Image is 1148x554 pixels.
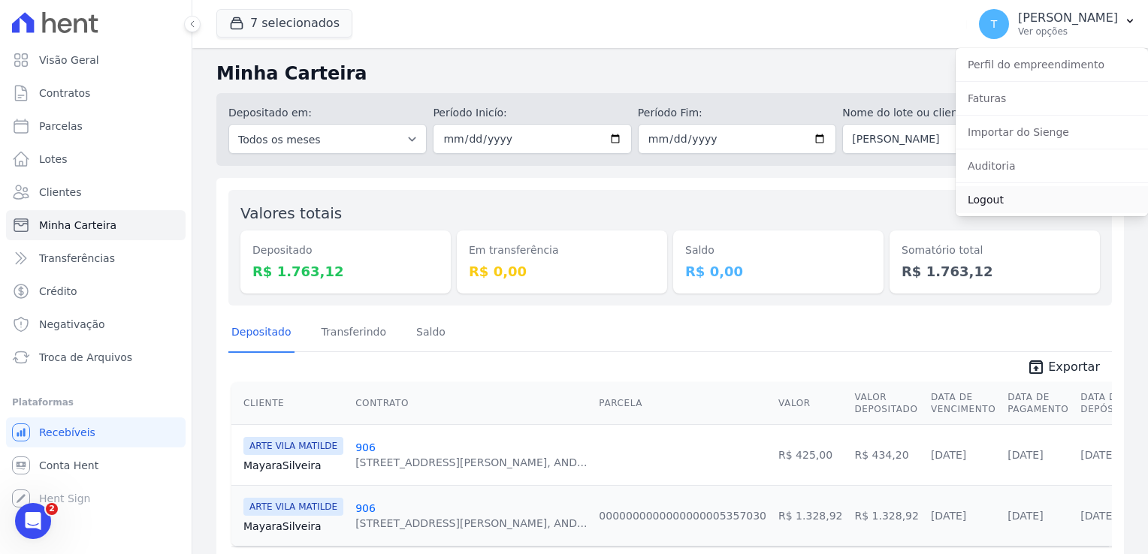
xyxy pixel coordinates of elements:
[355,455,587,470] div: [STREET_ADDRESS][PERSON_NAME], AND...
[228,107,312,119] label: Depositado em:
[956,186,1148,213] a: Logout
[772,382,848,425] th: Valor
[39,425,95,440] span: Recebíveis
[956,51,1148,78] a: Perfil do empreendimento
[319,314,390,353] a: Transferindo
[355,441,376,453] a: 906
[39,317,105,332] span: Negativação
[39,53,99,68] span: Visão Geral
[413,314,449,353] a: Saldo
[1074,382,1136,425] th: Data de Depósito
[6,342,186,372] a: Troca de Arquivos
[6,177,186,207] a: Clientes
[956,152,1148,179] a: Auditoria
[956,85,1148,112] a: Faturas
[991,19,998,29] span: T
[15,503,51,539] iframe: Intercom live chat
[6,78,186,108] a: Contratos
[593,382,772,425] th: Parcela
[1048,358,1100,376] span: Exportar
[6,309,186,339] a: Negativação
[243,519,343,534] a: MayaraSilveira
[772,424,848,485] td: R$ 425,00
[39,86,90,101] span: Contratos
[6,417,186,447] a: Recebíveis
[39,251,115,266] span: Transferências
[1080,510,1116,522] a: [DATE]
[772,485,848,546] td: R$ 1.328,92
[848,424,924,485] td: R$ 434,20
[252,242,439,258] dt: Depositado
[6,450,186,480] a: Conta Hent
[1018,11,1118,26] p: [PERSON_NAME]
[931,449,966,461] a: [DATE]
[848,382,924,425] th: Valor Depositado
[842,105,1041,121] label: Nome do lote ou cliente:
[240,204,342,222] label: Valores totais
[967,3,1148,45] button: T [PERSON_NAME] Ver opções
[1008,510,1043,522] a: [DATE]
[848,485,924,546] td: R$ 1.328,92
[1001,382,1074,425] th: Data de Pagamento
[39,284,77,299] span: Crédito
[6,144,186,174] a: Lotes
[902,242,1088,258] dt: Somatório total
[599,510,766,522] a: 0000000000000000005357030
[6,276,186,306] a: Crédito
[469,261,655,282] dd: R$ 0,00
[469,242,655,258] dt: Em transferência
[216,60,1124,87] h2: Minha Carteira
[925,382,1001,425] th: Data de Vencimento
[638,105,836,121] label: Período Fim:
[39,119,83,134] span: Parcelas
[39,152,68,167] span: Lotes
[39,458,98,473] span: Conta Hent
[6,45,186,75] a: Visão Geral
[1080,449,1116,461] a: [DATE]
[685,261,872,282] dd: R$ 0,00
[6,111,186,141] a: Parcelas
[1027,358,1045,376] i: unarchive
[1018,26,1118,38] p: Ver opções
[6,210,186,240] a: Minha Carteira
[39,350,132,365] span: Troca de Arquivos
[39,218,116,233] span: Minha Carteira
[243,498,343,516] span: ARTE VILA MATILDE
[433,105,631,121] label: Período Inicío:
[931,510,966,522] a: [DATE]
[956,119,1148,146] a: Importar do Sienge
[902,261,1088,282] dd: R$ 1.763,12
[355,516,587,531] div: [STREET_ADDRESS][PERSON_NAME], AND...
[12,393,180,411] div: Plataformas
[46,503,58,515] span: 2
[685,242,872,258] dt: Saldo
[228,314,295,353] a: Depositado
[1015,358,1112,379] a: unarchive Exportar
[243,458,343,473] a: MayaraSilveira
[216,9,352,38] button: 7 selecionados
[1008,449,1043,461] a: [DATE]
[243,437,343,455] span: ARTE VILA MATILDE
[349,382,593,425] th: Contrato
[252,261,439,282] dd: R$ 1.763,12
[355,502,376,514] a: 906
[6,243,186,273] a: Transferências
[231,382,349,425] th: Cliente
[39,185,81,200] span: Clientes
